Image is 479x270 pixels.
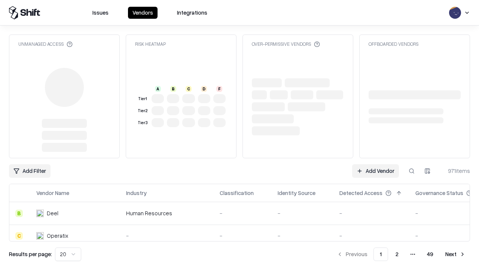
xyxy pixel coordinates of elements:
img: Deel [36,210,44,217]
div: C [15,232,23,240]
div: - [126,232,208,240]
div: - [278,209,327,217]
div: Vendor Name [36,189,69,197]
div: F [216,86,222,92]
div: Tier 1 [137,96,149,102]
div: Classification [220,189,254,197]
div: Over-Permissive Vendors [252,41,320,47]
div: - [339,232,403,240]
button: Add Filter [9,164,51,178]
button: Integrations [173,7,212,19]
img: Operatix [36,232,44,240]
div: D [201,86,207,92]
div: Risk Heatmap [135,41,166,47]
button: 49 [421,247,439,261]
div: B [170,86,176,92]
div: Operatix [47,232,68,240]
div: Detected Access [339,189,382,197]
button: 2 [390,247,405,261]
div: A [155,86,161,92]
div: 971 items [440,167,470,175]
a: Add Vendor [352,164,399,178]
div: Deel [47,209,58,217]
div: Industry [126,189,147,197]
button: 1 [373,247,388,261]
div: - [278,232,327,240]
div: - [220,232,266,240]
button: Vendors [128,7,158,19]
div: Offboarded Vendors [369,41,418,47]
div: Identity Source [278,189,315,197]
div: C [186,86,192,92]
div: Tier 3 [137,120,149,126]
div: Tier 2 [137,108,149,114]
button: Issues [88,7,113,19]
div: - [220,209,266,217]
div: B [15,210,23,217]
div: - [339,209,403,217]
div: Governance Status [415,189,463,197]
nav: pagination [332,247,470,261]
p: Results per page: [9,250,52,258]
div: Unmanaged Access [18,41,73,47]
button: Next [441,247,470,261]
div: Human Resources [126,209,208,217]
